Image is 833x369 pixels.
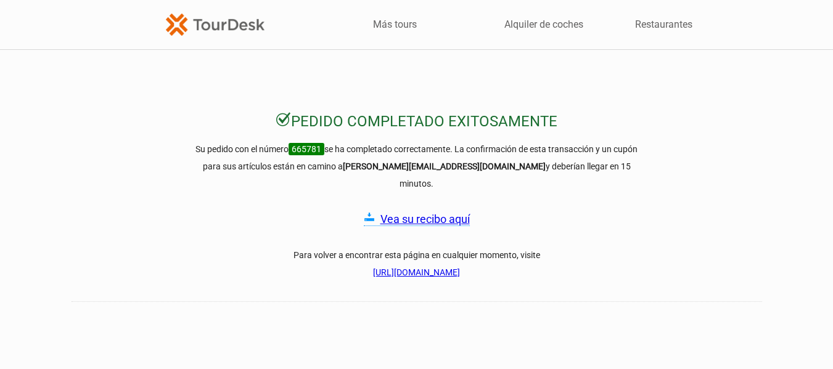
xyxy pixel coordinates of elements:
[504,18,583,30] font: Alquiler de coches
[380,213,470,225] a: Vea su recibo aquí
[291,113,557,130] font: Pedido completado exitosamente
[203,144,638,171] font: se ha completado correctamente. La confirmación de esta transacción y un cupón para sus artículos...
[504,18,583,31] a: Alquiler de coches
[373,18,417,30] font: Más tours
[373,18,417,31] a: Más tours
[166,14,265,35] img: TourDesk-logo-td-orange-v1.png
[343,161,546,171] font: [PERSON_NAME][EMAIL_ADDRESS][DOMAIN_NAME]
[635,18,692,31] a: Restaurantes
[195,144,289,154] font: Su pedido con el número
[373,267,460,277] a: [URL][DOMAIN_NAME]
[292,144,321,154] font: 665781
[635,18,692,30] font: Restaurantes
[293,250,540,260] font: Para volver a encontrar esta página en cualquier momento, visite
